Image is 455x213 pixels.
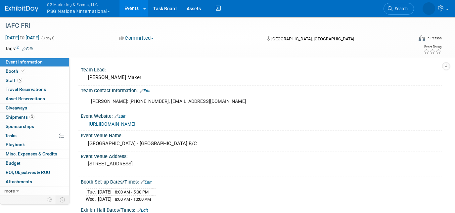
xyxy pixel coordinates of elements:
td: Tags [5,45,33,52]
div: Event Venue Name: [81,131,442,139]
img: Format-Inperson.png [419,35,425,41]
span: Search [392,6,408,11]
div: Event Website: [81,111,442,120]
span: G2 Marketing & Events, LLC [47,1,110,8]
div: Event Format [377,34,442,44]
a: Tasks [0,131,69,140]
td: Tue. [86,188,98,195]
span: ROI, Objectives & ROO [6,170,50,175]
span: Tasks [5,133,17,138]
span: more [4,188,15,193]
span: Budget [6,160,21,166]
span: Attachments [6,179,32,184]
a: Attachments [0,177,69,186]
a: Shipments3 [0,113,69,122]
td: Personalize Event Tab Strip [44,195,56,204]
span: Misc. Expenses & Credits [6,151,57,156]
a: Booth [0,67,69,76]
a: Search [384,3,414,15]
div: Team Contact Information: [81,86,442,94]
span: Event Information [6,59,43,64]
td: [DATE] [98,195,112,202]
span: 8:00 AM - 5:00 PM [115,190,149,194]
div: [PERSON_NAME]: [PHONE_NUMBER], [EMAIL_ADDRESS][DOMAIN_NAME] [86,95,372,108]
img: ExhibitDay [5,6,38,12]
div: [GEOGRAPHIC_DATA] - [GEOGRAPHIC_DATA] B/C [86,139,437,149]
span: (3 days) [41,36,55,40]
div: Event Rating [424,45,441,49]
span: [GEOGRAPHIC_DATA], [GEOGRAPHIC_DATA] [271,36,354,41]
span: 8:00 AM - 10:00 AM [115,197,151,202]
span: Playbook [6,142,25,147]
div: [PERSON_NAME] Maker [86,72,437,83]
span: Sponsorships [6,124,34,129]
td: Toggle Event Tabs [56,195,69,204]
a: Playbook [0,140,69,149]
a: Asset Reservations [0,94,69,103]
a: Edit [22,47,33,51]
span: Giveaways [6,105,27,110]
td: Wed. [86,195,98,202]
span: 5 [17,78,22,83]
span: to [19,35,25,40]
i: Booth reservation complete [21,69,24,73]
div: In-Person [426,36,442,41]
span: Shipments [6,114,34,120]
img: Laine Butler [423,2,435,15]
span: [DATE] [DATE] [5,35,40,41]
span: Booth [6,68,26,74]
a: Misc. Expenses & Credits [0,149,69,158]
span: Staff [6,78,22,83]
span: 3 [29,114,34,119]
a: Edit [137,208,148,213]
a: [URL][DOMAIN_NAME] [89,121,135,127]
a: Giveaways [0,104,69,112]
pre: [STREET_ADDRESS] [88,161,224,167]
a: Event Information [0,58,69,66]
a: Sponsorships [0,122,69,131]
a: Edit [140,89,151,93]
a: Edit [141,180,152,185]
div: IAFC FRI [3,20,405,32]
a: Staff5 [0,76,69,85]
span: Travel Reservations [6,87,46,92]
span: Asset Reservations [6,96,45,101]
div: Booth Set-up Dates/Times: [81,177,442,186]
td: [DATE] [98,188,112,195]
a: Budget [0,159,69,168]
div: Team Lead: [81,65,442,73]
button: Committed [117,35,156,42]
a: ROI, Objectives & ROO [0,168,69,177]
a: more [0,187,69,195]
a: Travel Reservations [0,85,69,94]
div: Event Venue Address: [81,151,442,160]
a: Edit [114,114,125,119]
